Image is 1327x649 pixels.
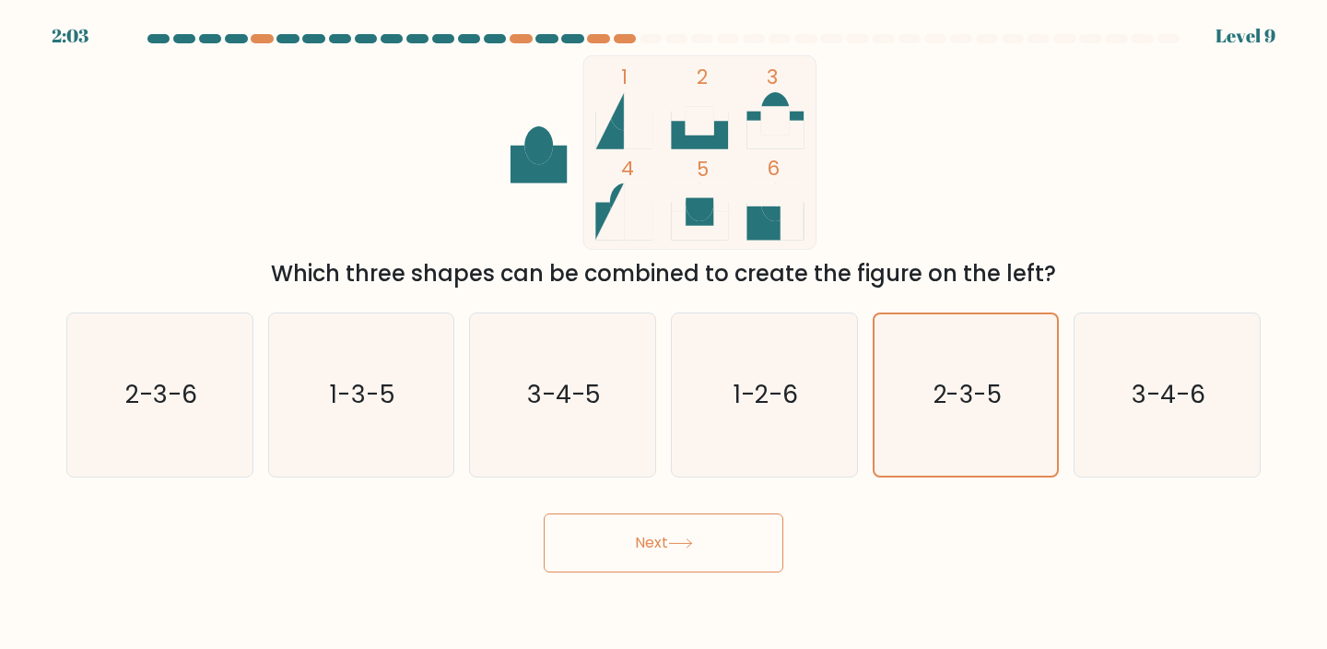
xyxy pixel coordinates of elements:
[621,154,634,183] tspan: 4
[767,154,780,183] tspan: 6
[77,257,1250,290] div: Which three shapes can be combined to create the figure on the left?
[527,377,601,411] text: 3-4-5
[1215,22,1275,50] div: Level 9
[697,63,708,91] tspan: 2
[125,377,197,411] text: 2-3-6
[330,377,395,411] text: 1-3-5
[697,155,709,183] tspan: 5
[621,63,628,91] tspan: 1
[544,513,783,572] button: Next
[52,22,88,50] div: 2:03
[767,63,778,91] tspan: 3
[934,378,1002,411] text: 2-3-5
[734,377,798,411] text: 1-2-6
[1132,377,1205,411] text: 3-4-6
